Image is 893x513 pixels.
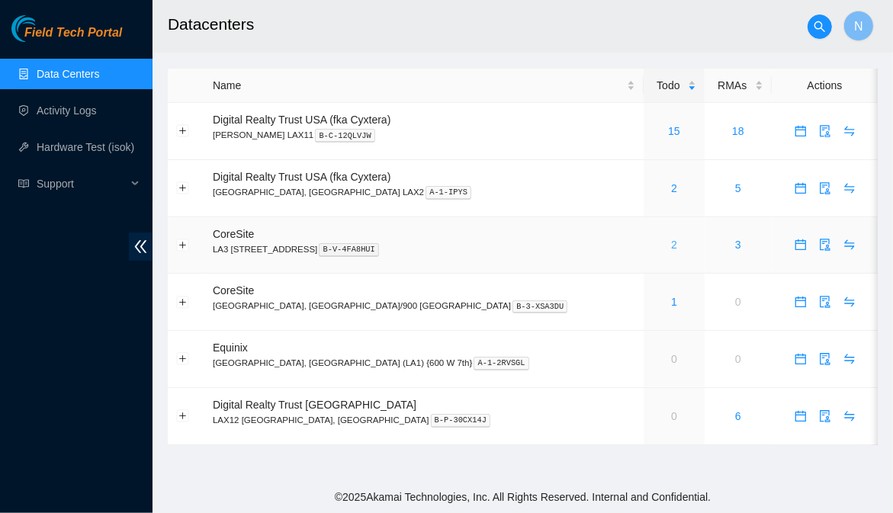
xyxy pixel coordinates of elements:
[177,353,189,365] button: Expand row
[789,176,813,200] button: calendar
[837,176,862,200] button: swap
[837,182,862,194] a: swap
[813,176,837,200] button: audit
[813,125,837,137] a: audit
[813,296,837,308] a: audit
[789,290,813,314] button: calendar
[213,114,390,126] span: Digital Realty Trust USA (fka Cyxtera)
[837,410,862,422] a: swap
[814,353,837,365] span: audit
[814,182,837,194] span: audit
[789,410,812,422] span: calendar
[837,353,862,365] a: swap
[213,341,248,354] span: Equinix
[426,186,471,200] kbd: A-1-IPYS
[735,410,741,422] a: 6
[18,178,29,189] span: read
[854,17,863,36] span: N
[213,171,390,183] span: Digital Realty Trust USA (fka Cyxtera)
[789,353,812,365] span: calendar
[814,296,837,308] span: audit
[315,129,375,143] kbd: B-C-12QLVJW
[837,290,862,314] button: swap
[37,104,97,117] a: Activity Logs
[789,347,813,371] button: calendar
[671,410,677,422] a: 0
[789,125,812,137] span: calendar
[11,15,77,42] img: Akamai Technologies
[671,353,677,365] a: 0
[843,11,874,41] button: N
[735,353,741,365] a: 0
[474,357,528,370] kbd: A-1-2RVSGL
[789,239,813,251] a: calendar
[789,410,813,422] a: calendar
[814,239,837,251] span: audit
[813,239,837,251] a: audit
[213,284,254,297] span: CoreSite
[837,239,862,251] a: swap
[838,353,861,365] span: swap
[177,296,189,308] button: Expand row
[213,399,416,411] span: Digital Realty Trust [GEOGRAPHIC_DATA]
[431,414,491,428] kbd: B-P-30CX14J
[789,296,813,308] a: calendar
[814,410,837,422] span: audit
[772,69,878,103] th: Actions
[735,296,741,308] a: 0
[838,125,861,137] span: swap
[814,125,837,137] span: audit
[213,185,635,199] p: [GEOGRAPHIC_DATA], [GEOGRAPHIC_DATA] LAX2
[837,125,862,137] a: swap
[838,182,861,194] span: swap
[813,290,837,314] button: audit
[37,168,127,199] span: Support
[789,239,812,251] span: calendar
[671,296,677,308] a: 1
[813,410,837,422] a: audit
[319,243,379,257] kbd: B-V-4FA8HUI
[177,125,189,137] button: Expand row
[789,404,813,428] button: calendar
[838,410,861,422] span: swap
[24,26,122,40] span: Field Tech Portal
[213,228,254,240] span: CoreSite
[153,481,893,513] footer: © 2025 Akamai Technologies, Inc. All Rights Reserved. Internal and Confidential.
[177,239,189,251] button: Expand row
[213,413,635,427] p: LAX12 [GEOGRAPHIC_DATA], [GEOGRAPHIC_DATA]
[789,182,813,194] a: calendar
[213,128,635,142] p: [PERSON_NAME] LAX11
[813,404,837,428] button: audit
[813,232,837,257] button: audit
[837,404,862,428] button: swap
[735,182,741,194] a: 5
[37,68,99,80] a: Data Centers
[813,347,837,371] button: audit
[671,182,677,194] a: 2
[808,14,832,39] button: search
[789,119,813,143] button: calendar
[512,300,567,314] kbd: B-3-XSA3DU
[838,296,861,308] span: swap
[837,119,862,143] button: swap
[813,353,837,365] a: audit
[837,347,862,371] button: swap
[838,239,861,251] span: swap
[11,27,122,47] a: Akamai TechnologiesField Tech Portal
[789,125,813,137] a: calendar
[813,119,837,143] button: audit
[213,299,635,313] p: [GEOGRAPHIC_DATA], [GEOGRAPHIC_DATA]/900 [GEOGRAPHIC_DATA]
[735,239,741,251] a: 3
[789,296,812,308] span: calendar
[177,182,189,194] button: Expand row
[813,182,837,194] a: audit
[789,182,812,194] span: calendar
[177,410,189,422] button: Expand row
[789,353,813,365] a: calendar
[671,239,677,251] a: 2
[213,356,635,370] p: [GEOGRAPHIC_DATA], [GEOGRAPHIC_DATA] (LA1) {600 W 7th}
[837,232,862,257] button: swap
[732,125,744,137] a: 18
[789,232,813,257] button: calendar
[129,232,153,261] span: double-left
